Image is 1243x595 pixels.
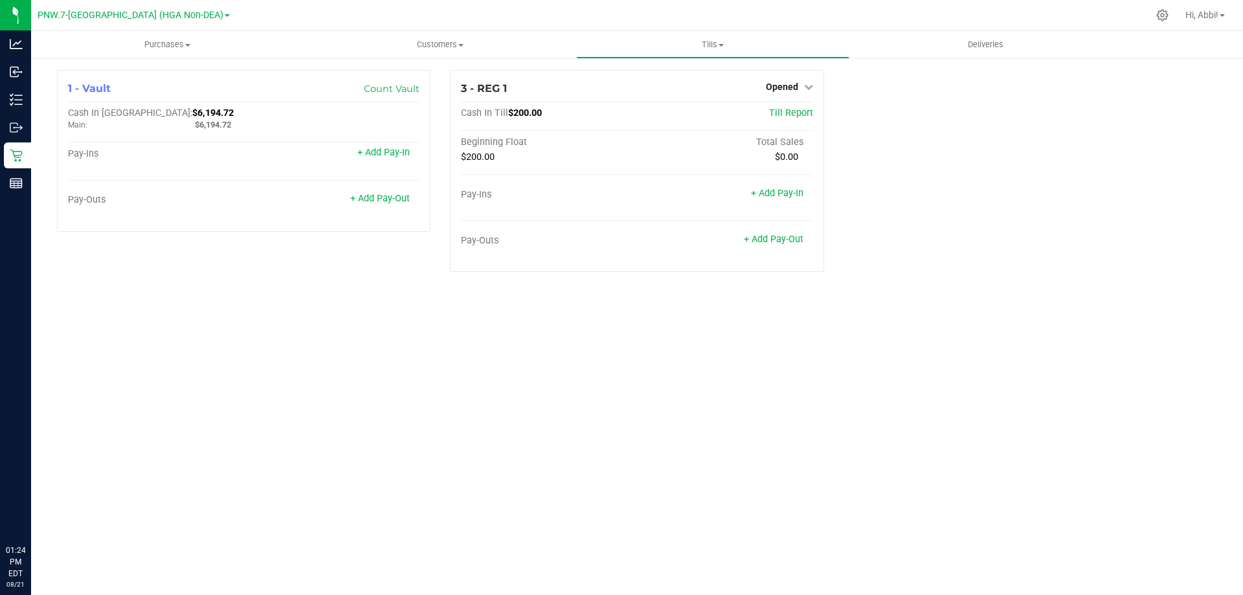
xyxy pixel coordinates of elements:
div: Pay-Ins [68,148,244,160]
div: Total Sales [637,137,813,148]
span: Main: [68,120,87,129]
div: Pay-Outs [68,194,244,206]
a: Deliveries [849,31,1122,58]
span: Purchases [31,39,304,51]
a: + Add Pay-Out [744,234,803,245]
span: $6,194.72 [192,107,234,118]
inline-svg: Analytics [10,38,23,51]
iframe: Resource center unread badge [38,489,54,505]
a: Count Vault [364,83,420,95]
span: $6,194.72 [195,120,231,129]
p: 08/21 [6,579,25,589]
inline-svg: Inventory [10,93,23,106]
a: + Add Pay-In [357,147,410,158]
span: Customers [304,39,576,51]
span: $0.00 [775,152,798,163]
div: Manage settings [1154,9,1170,21]
iframe: Resource center [13,491,52,530]
a: Purchases [31,31,304,58]
a: Customers [304,31,576,58]
span: Opened [766,82,798,92]
inline-svg: Reports [10,177,23,190]
span: Tills [577,39,848,51]
a: Till Report [769,107,813,118]
div: Pay-Ins [461,189,637,201]
span: Hi, Abbi! [1185,10,1218,20]
span: 3 - REG 1 [461,82,507,95]
span: $200.00 [508,107,542,118]
a: Tills [576,31,849,58]
p: 01:24 PM EDT [6,544,25,579]
span: 1 - Vault [68,82,111,95]
inline-svg: Retail [10,149,23,162]
span: Deliveries [950,39,1021,51]
a: + Add Pay-In [751,188,803,199]
span: $200.00 [461,152,495,163]
span: Cash In [GEOGRAPHIC_DATA]: [68,107,192,118]
div: Pay-Outs [461,235,637,247]
div: Beginning Float [461,137,637,148]
inline-svg: Outbound [10,121,23,134]
a: + Add Pay-Out [350,193,410,204]
span: Cash In Till [461,107,508,118]
span: PNW.7-[GEOGRAPHIC_DATA] (HGA Non-DEA) [38,10,223,21]
inline-svg: Inbound [10,65,23,78]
